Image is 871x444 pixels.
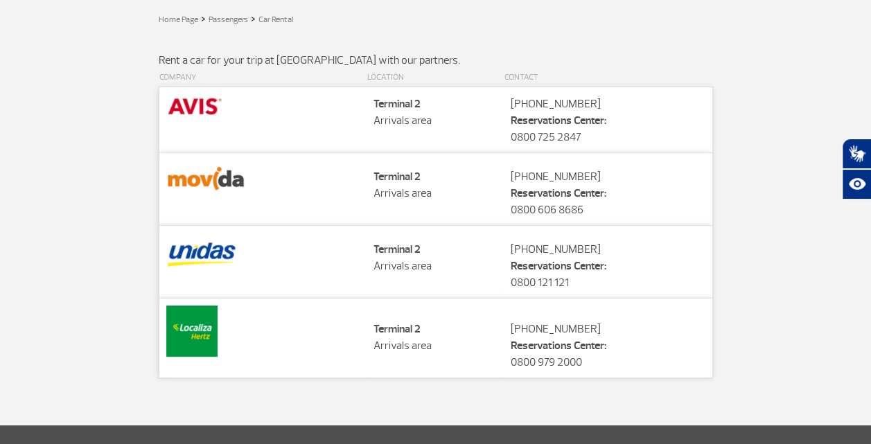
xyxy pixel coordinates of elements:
[201,10,206,26] a: >
[373,322,421,336] strong: Terminal 2
[367,152,504,225] td: Arrivals area
[209,15,248,25] a: Passengers
[367,87,504,153] td: Arrivals area
[166,305,218,357] img: Localiza
[511,186,606,200] strong: Reservations Center:
[367,225,504,298] td: Arrivals area
[511,339,606,353] strong: Reservations Center:
[367,298,504,378] td: Arrivals area
[504,298,712,378] td: [PHONE_NUMBER] 0800 979 2000
[367,69,504,87] th: LOCATION
[504,152,712,225] td: [PHONE_NUMBER] 0800 606 8686
[166,94,224,118] img: Avis
[373,242,421,256] strong: Terminal 2
[166,160,246,197] img: Movida
[258,15,293,25] a: Car Rental
[504,87,712,153] td: [PHONE_NUMBER] 0800 725 2847
[373,170,421,184] strong: Terminal 2
[504,69,712,87] th: CONTACT
[159,69,367,87] th: COMPANY
[842,139,871,169] button: Abrir tradutor de língua de sinais.
[842,139,871,199] div: Plugin de acessibilidade da Hand Talk.
[159,52,713,69] p: Rent a car for your trip at [GEOGRAPHIC_DATA] with our partners.
[504,225,712,298] td: [PHONE_NUMBER] 0800 121 121
[373,97,421,111] strong: Terminal 2
[842,169,871,199] button: Abrir recursos assistivos.
[159,15,198,25] a: Home Page
[166,233,237,270] img: Unidas
[251,10,256,26] a: >
[511,114,606,127] strong: Reservations Center:
[511,259,606,273] strong: Reservations Center:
